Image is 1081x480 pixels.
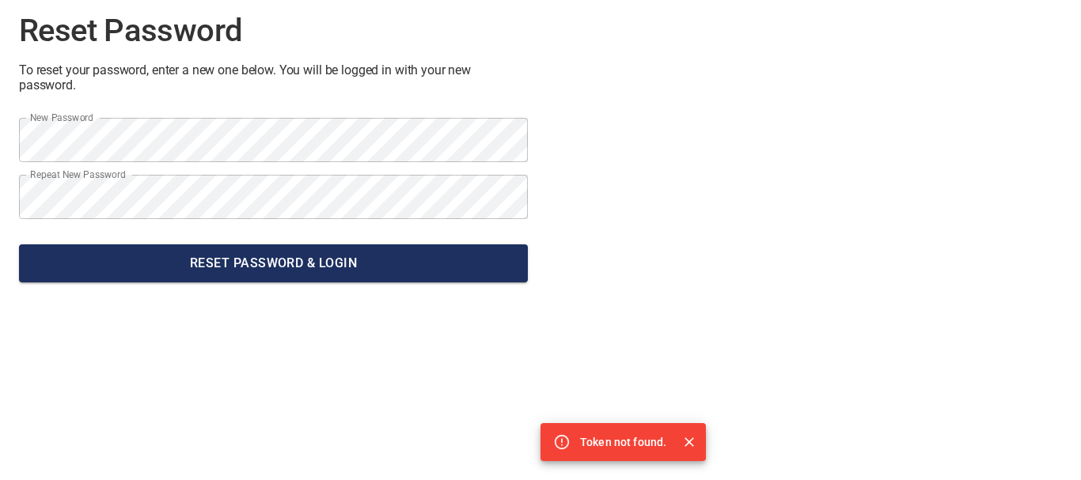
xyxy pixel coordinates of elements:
[19,62,528,93] h2: To reset your password, enter a new one below. You will be logged in with your new password.
[679,432,700,452] button: Close
[19,244,528,282] button: Reset Password & Login
[19,13,528,50] h1: Reset Password
[32,252,515,274] span: Reset Password & Login
[580,434,666,450] p: Token not found.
